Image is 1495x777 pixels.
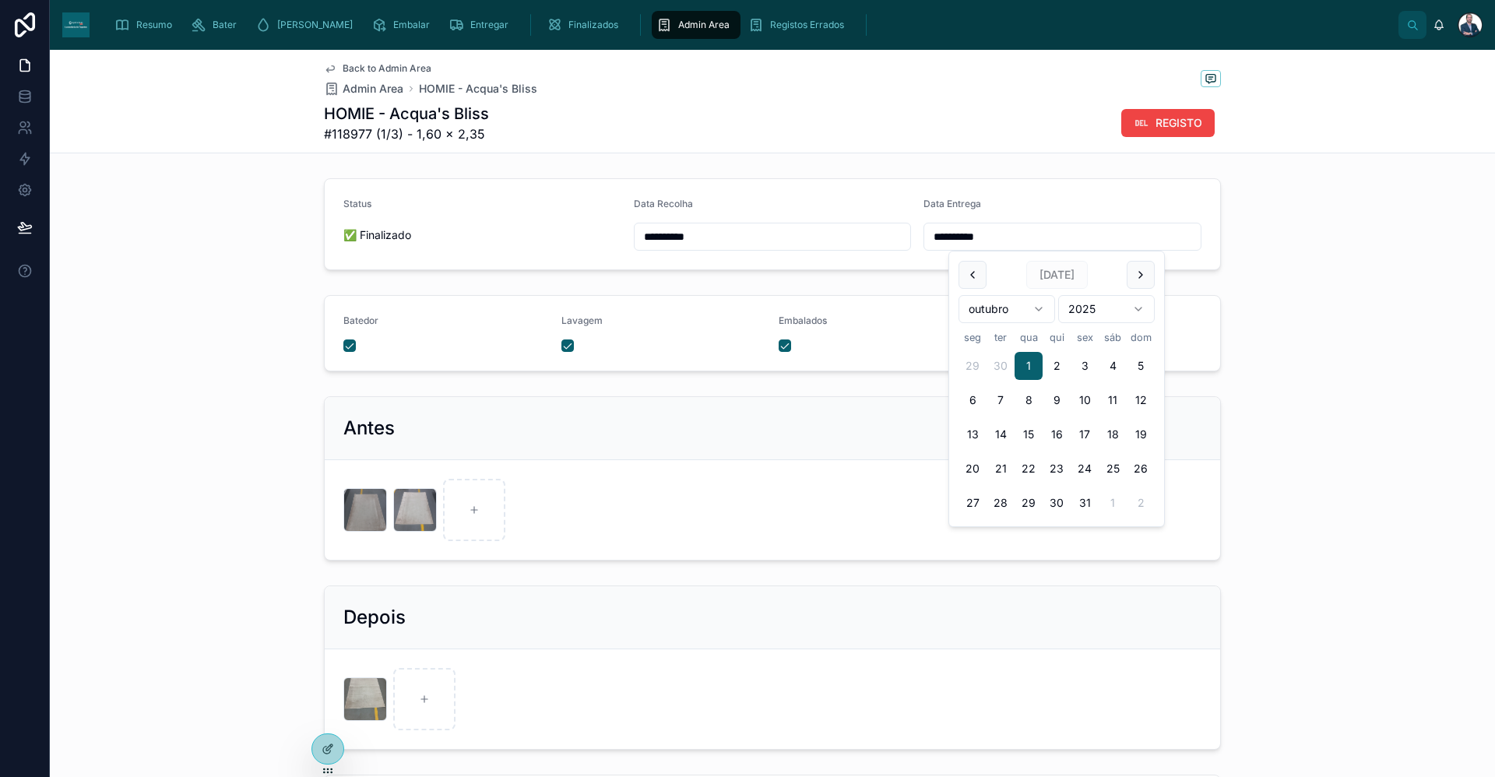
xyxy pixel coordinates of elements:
button: terça-feira, 7 de outubro de 2025 [987,386,1015,414]
a: Back to Admin Area [324,62,431,75]
button: sábado, 1 de novembro de 2025 [1099,489,1127,517]
table: outubro 2025 [959,329,1155,517]
th: terça-feira [987,329,1015,346]
button: quinta-feira, 23 de outubro de 2025 [1043,455,1071,483]
th: quinta-feira [1043,329,1071,346]
button: domingo, 12 de outubro de 2025 [1127,386,1155,414]
h2: Depois [343,605,406,630]
button: sábado, 4 de outubro de 2025 [1099,352,1127,380]
button: quarta-feira, 29 de outubro de 2025 [1015,489,1043,517]
span: Admin Area [678,19,730,31]
span: Registos Errados [770,19,844,31]
img: App logo [62,12,90,37]
button: terça-feira, 28 de outubro de 2025 [987,489,1015,517]
h1: HOMIE - Acqua's Bliss [324,103,489,125]
th: sábado [1099,329,1127,346]
button: quinta-feira, 2 de outubro de 2025 [1043,352,1071,380]
span: ✅ Finalizado [343,227,621,243]
a: Registos Errados [744,11,855,39]
span: Status [343,198,371,209]
span: Embalar [393,19,430,31]
button: quinta-feira, 9 de outubro de 2025 [1043,386,1071,414]
button: sábado, 25 de outubro de 2025 [1099,455,1127,483]
button: terça-feira, 21 de outubro de 2025 [987,455,1015,483]
span: Admin Area [343,81,403,97]
span: Back to Admin Area [343,62,431,75]
span: [PERSON_NAME] [277,19,353,31]
button: terça-feira, 30 de setembro de 2025 [987,352,1015,380]
span: Embalados [779,315,827,326]
button: REGISTO [1121,109,1215,137]
span: Resumo [136,19,172,31]
button: quinta-feira, 30 de outubro de 2025 [1043,489,1071,517]
button: segunda-feira, 27 de outubro de 2025 [959,489,987,517]
span: Entregar [470,19,508,31]
th: quarta-feira [1015,329,1043,346]
h2: Antes [343,416,395,441]
button: quarta-feira, 8 de outubro de 2025 [1015,386,1043,414]
th: segunda-feira [959,329,987,346]
span: Data Entrega [923,198,981,209]
a: Entregar [444,11,519,39]
button: quarta-feira, 22 de outubro de 2025 [1015,455,1043,483]
button: domingo, 5 de outubro de 2025 [1127,352,1155,380]
a: Bater [186,11,248,39]
div: scrollable content [102,8,1398,42]
button: segunda-feira, 13 de outubro de 2025 [959,420,987,448]
a: Admin Area [652,11,740,39]
button: segunda-feira, 20 de outubro de 2025 [959,455,987,483]
a: Admin Area [324,81,403,97]
th: sexta-feira [1071,329,1099,346]
span: #118977 (1/3) - 1,60 × 2,35 [324,125,489,143]
button: domingo, 19 de outubro de 2025 [1127,420,1155,448]
button: sábado, 18 de outubro de 2025 [1099,420,1127,448]
button: sábado, 11 de outubro de 2025 [1099,386,1127,414]
button: domingo, 2 de novembro de 2025 [1127,489,1155,517]
a: [PERSON_NAME] [251,11,364,39]
button: quarta-feira, 15 de outubro de 2025 [1015,420,1043,448]
a: Embalar [367,11,441,39]
span: REGISTO [1156,115,1202,131]
button: domingo, 26 de outubro de 2025 [1127,455,1155,483]
button: segunda-feira, 6 de outubro de 2025 [959,386,987,414]
button: sexta-feira, 24 de outubro de 2025 [1071,455,1099,483]
button: quinta-feira, 16 de outubro de 2025 [1043,420,1071,448]
button: Today, quarta-feira, 1 de outubro de 2025, selected [1015,352,1043,380]
span: Bater [213,19,237,31]
button: sexta-feira, 17 de outubro de 2025 [1071,420,1099,448]
button: terça-feira, 14 de outubro de 2025 [987,420,1015,448]
button: sexta-feira, 3 de outubro de 2025 [1071,352,1099,380]
span: Data Recolha [634,198,693,209]
button: segunda-feira, 29 de setembro de 2025 [959,352,987,380]
button: sexta-feira, 31 de outubro de 2025 [1071,489,1099,517]
a: HOMIE - Acqua's Bliss [419,81,537,97]
th: domingo [1127,329,1155,346]
button: sexta-feira, 10 de outubro de 2025 [1071,386,1099,414]
span: Finalizados [568,19,618,31]
a: Resumo [110,11,183,39]
span: Lavagem [561,315,603,326]
span: Batedor [343,315,378,326]
a: Finalizados [542,11,629,39]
